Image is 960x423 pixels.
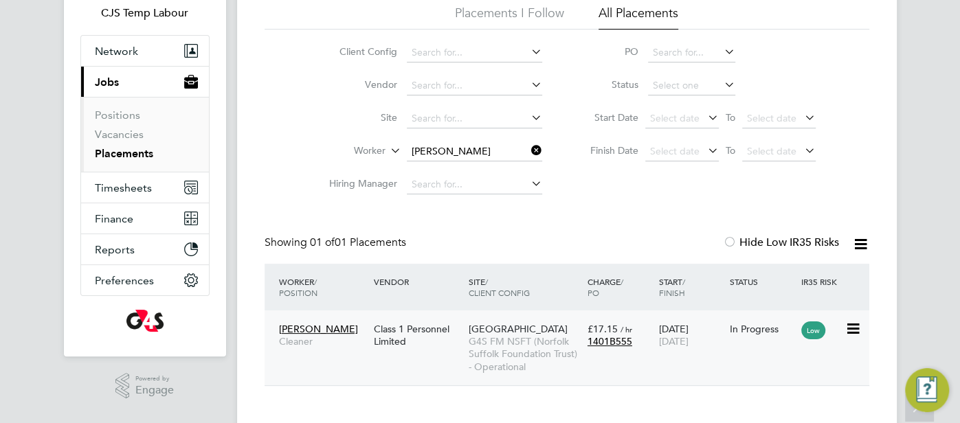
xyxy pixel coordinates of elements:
[115,373,174,399] a: Powered byEngage
[81,172,209,203] button: Timesheets
[126,310,164,332] img: g4s-logo-retina.png
[95,147,153,160] a: Placements
[655,269,726,305] div: Start
[730,323,794,335] div: In Progress
[584,269,656,305] div: Charge
[279,276,317,298] span: / Position
[801,321,825,339] span: Low
[95,243,135,256] span: Reports
[279,323,358,335] span: [PERSON_NAME]
[588,276,623,298] span: / PO
[80,310,210,332] a: Go to home page
[318,78,397,91] label: Vendor
[726,269,798,294] div: Status
[81,67,209,97] button: Jobs
[265,236,409,250] div: Showing
[306,144,386,158] label: Worker
[658,276,684,298] span: / Finish
[279,335,367,347] span: Cleaner
[135,385,174,396] span: Engage
[455,5,564,30] li: Placements I Follow
[81,36,209,66] button: Network
[650,112,700,124] span: Select date
[747,112,796,124] span: Select date
[650,145,700,157] span: Select date
[407,142,542,161] input: Search for...
[599,5,678,30] li: All Placements
[747,145,796,157] span: Select date
[621,324,632,334] span: / hr
[318,45,397,58] label: Client Config
[588,323,618,335] span: £17.15
[81,97,209,172] div: Jobs
[276,315,869,327] a: [PERSON_NAME]CleanerClass 1 Personnel Limited[GEOGRAPHIC_DATA]G4S FM NSFT (Norfolk Suffolk Founda...
[318,111,397,124] label: Site
[95,181,152,194] span: Timesheets
[310,236,406,249] span: 01 Placements
[95,274,154,287] span: Preferences
[95,108,140,122] a: Positions
[407,76,542,95] input: Search for...
[407,109,542,128] input: Search for...
[276,269,370,305] div: Worker
[577,111,638,124] label: Start Date
[95,45,138,58] span: Network
[95,128,144,141] a: Vacancies
[310,236,335,249] span: 01 of
[469,323,568,335] span: [GEOGRAPHIC_DATA]
[722,108,739,126] span: To
[648,43,735,62] input: Search for...
[655,316,726,354] div: [DATE]
[577,45,638,58] label: PO
[588,335,632,347] span: 1401B555
[577,144,638,157] label: Finish Date
[135,373,174,385] span: Powered by
[577,78,638,91] label: Status
[80,5,210,21] span: CJS Temp Labour
[81,234,209,264] button: Reports
[81,203,209,233] button: Finance
[469,335,581,373] span: G4S FM NSFT (Norfolk Suffolk Foundation Trust) - Operational
[407,43,542,62] input: Search for...
[648,76,735,95] input: Select one
[370,269,465,294] div: Vendor
[465,269,584,305] div: Site
[658,335,688,347] span: [DATE]
[95,76,119,89] span: Jobs
[81,265,209,295] button: Preferences
[407,175,542,194] input: Search for...
[370,316,465,354] div: Class 1 Personnel Limited
[469,276,530,298] span: / Client Config
[95,212,133,225] span: Finance
[905,368,949,412] button: Engage Resource Center
[318,177,397,190] label: Hiring Manager
[722,141,739,159] span: To
[798,269,845,294] div: IR35 Risk
[723,236,839,249] label: Hide Low IR35 Risks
